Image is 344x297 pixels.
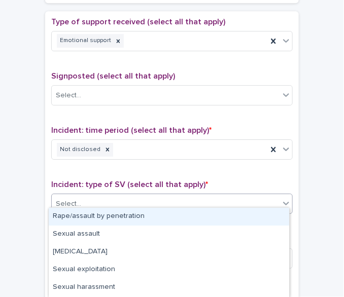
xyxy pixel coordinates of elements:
[57,143,102,157] div: Not disclosed
[51,72,175,80] span: Signposted (select all that apply)
[51,126,212,134] span: Incident: time period (select all that apply)
[49,279,289,296] div: Sexual harassment
[49,208,289,226] div: Rape/assault by penetration
[57,34,113,48] div: Emotional support
[51,18,225,26] span: Type of support received (select all that apply)
[51,180,208,189] span: Incident: type of SV (select all that apply)
[56,199,81,209] div: Select...
[56,90,81,101] div: Select...
[49,261,289,279] div: Sexual exploitation
[49,226,289,243] div: Sexual assault
[49,243,289,261] div: Child sexual abuse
